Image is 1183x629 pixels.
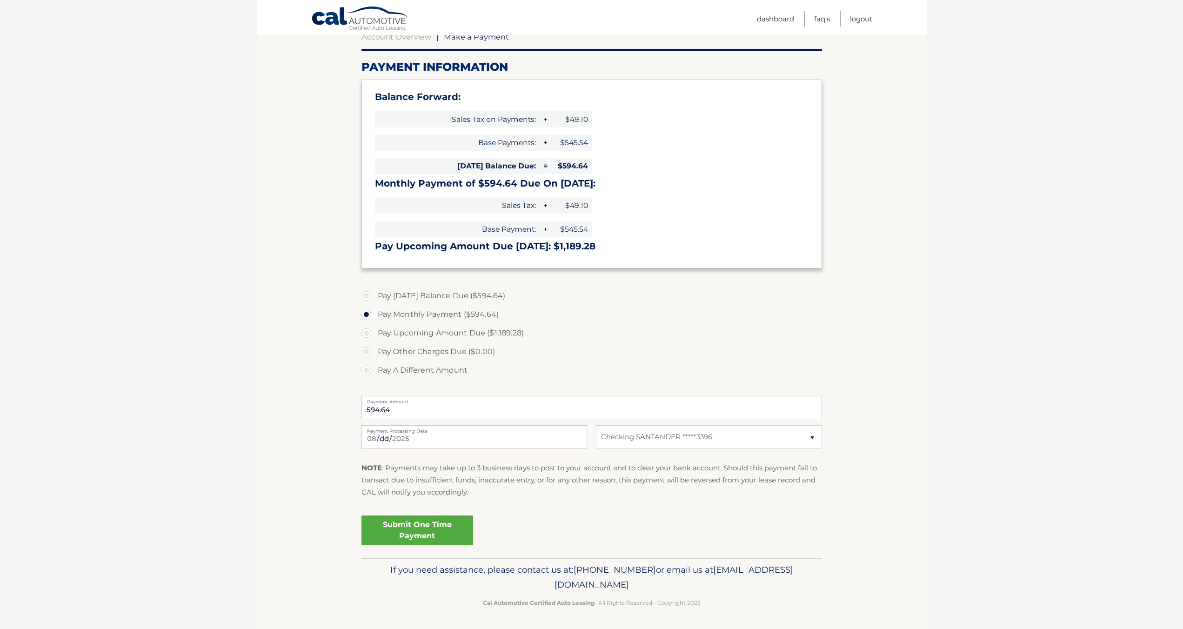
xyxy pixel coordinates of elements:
span: + [540,134,549,151]
span: | [436,32,439,41]
a: Logout [850,11,872,27]
input: Payment Date [361,425,587,448]
a: FAQ's [814,11,830,27]
p: : Payments may take up to 3 business days to post to your account and to clear your bank account.... [361,462,822,499]
span: $545.54 [550,134,592,151]
span: Sales Tax: [375,197,540,214]
label: Pay Other Charges Due ($0.00) [361,342,822,361]
p: - All Rights Reserved - Copyright 2025 [368,598,816,608]
span: + [540,111,549,127]
h3: Balance Forward: [375,91,809,103]
a: Account Overview [361,32,431,41]
span: Sales Tax on Payments: [375,111,540,127]
a: Dashboard [757,11,794,27]
h3: Monthly Payment of $594.64 Due On [DATE]: [375,178,809,189]
span: [EMAIL_ADDRESS][DOMAIN_NAME] [555,564,793,590]
strong: Cal Automotive Certified Auto Leasing [483,599,595,606]
span: Base Payment: [375,221,540,237]
span: $49.10 [550,111,592,127]
a: Cal Automotive [311,6,409,33]
span: $49.10 [550,197,592,214]
span: + [540,197,549,214]
label: Payment Amount [361,396,822,403]
input: Payment Amount [361,396,822,419]
h2: Payment Information [361,60,822,74]
span: $545.54 [550,221,592,237]
span: [DATE] Balance Due: [375,158,540,174]
span: = [540,158,549,174]
a: Submit One Time Payment [361,515,473,545]
label: Pay A Different Amount [361,361,822,380]
label: Pay Monthly Payment ($594.64) [361,305,822,324]
span: Base Payments: [375,134,540,151]
label: Pay [DATE] Balance Due ($594.64) [361,287,822,305]
span: [PHONE_NUMBER] [574,564,656,575]
span: Make a Payment [444,32,509,41]
label: Payment Processing Date [361,425,587,433]
strong: NOTE [361,463,382,472]
span: $594.64 [550,158,592,174]
label: Pay Upcoming Amount Due ($1,189.28) [361,324,822,342]
span: + [540,221,549,237]
h3: Pay Upcoming Amount Due [DATE]: $1,189.28 [375,241,809,252]
p: If you need assistance, please contact us at: or email us at [368,562,816,592]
